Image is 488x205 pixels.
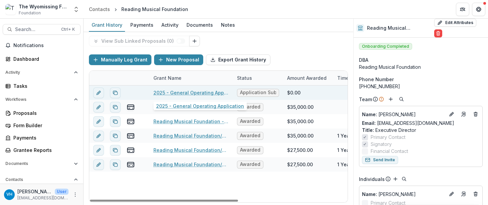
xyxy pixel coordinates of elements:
a: Reading Musical Foundation - General Support for Grantmaking & Programs [153,104,229,111]
button: New Proposal [154,54,203,65]
a: Grant History [89,19,125,32]
div: Grant History [89,20,125,30]
div: Grant Name [149,71,233,85]
span: DBA [359,56,368,63]
button: Partners [456,3,469,16]
a: Grantee Reports [3,145,81,156]
button: Edit Attributes [434,19,476,27]
div: 1 Year [337,132,351,139]
a: Name: [PERSON_NAME] [362,191,445,198]
button: Duplicate proposal [110,159,121,170]
a: Email: [EMAIL_ADDRESS][DOMAIN_NAME] [362,120,454,127]
div: [PHONE_NUMBER] [359,83,483,90]
button: edit [93,131,104,141]
button: view-payments [127,146,135,154]
div: Proposals [13,110,75,117]
div: Time Period For Grant [333,71,383,85]
button: edit [93,102,104,113]
button: More [71,191,79,199]
div: 1 Year [337,161,351,168]
span: Awarded [240,104,260,110]
span: Documents [5,161,71,166]
div: Activity [159,20,181,30]
span: Awarded [240,119,260,124]
button: Open Contacts [3,174,81,185]
span: Signatory [371,141,392,148]
p: View Sub Linked Proposals ( 0 ) [101,38,176,44]
div: $35,000.00 [287,104,314,111]
span: Name : [362,112,377,117]
a: Reading Musical Foundation/Support for Reading Musical Foundation [153,161,229,168]
div: Dashboard [13,55,75,62]
a: Tasks [3,80,81,91]
button: Add [391,175,399,183]
div: $35,000.00 [287,132,314,139]
div: Time Period For Grant [333,74,383,81]
a: Payments [3,132,81,143]
button: Open entity switcher [72,3,81,16]
a: Documents [184,19,216,32]
span: Contacts [5,177,71,182]
button: Get Help [472,3,485,16]
button: Notifications [3,40,81,51]
button: view-payments [127,118,135,126]
button: Deletes [472,110,480,118]
button: Link Grants [189,36,200,46]
div: Grant Name [149,74,186,81]
span: Email: [362,120,376,126]
a: Reading Musical Foundation/Reading Musical Foundation - Supporting Music Education, Appreciation,... [153,132,229,139]
button: Open Activity [3,67,81,78]
span: Activity [5,70,71,75]
p: User [55,189,69,195]
button: Duplicate proposal [110,87,121,98]
button: Open Workflows [3,94,81,105]
button: Edit [448,190,456,198]
h2: Reading Musical Foundation [367,25,432,31]
div: Amount Awarded [283,71,333,85]
span: Name : [362,191,377,197]
button: Search [400,175,408,183]
a: 2025 - General Operating Application [153,89,229,96]
span: Title : [362,127,374,133]
p: Team [359,96,372,103]
span: Awarded [240,147,260,153]
span: Foundation [19,10,41,16]
button: view-payments [127,132,135,140]
button: Send Invite [362,156,398,164]
div: $35,000.00 [287,118,314,125]
span: Application Submitted [240,90,276,95]
div: Valeri Harteg [6,192,12,197]
a: Payments [128,19,156,32]
div: Reading Musical Foundation [121,6,188,13]
div: $27,500.00 [287,147,313,154]
div: Amount Awarded [283,74,331,81]
a: Name: [PERSON_NAME] [362,111,445,118]
button: Delete [434,29,442,37]
button: Duplicate proposal [110,145,121,156]
img: The Wyomissing Foundation [5,4,16,15]
button: edit [93,159,104,170]
button: view-payments [127,103,135,111]
div: Grantee Reports [13,147,75,154]
a: Proposals [3,108,81,119]
div: 1 Year [337,147,351,154]
p: [PERSON_NAME] [17,188,52,195]
div: Reading Musical Foundation [359,63,483,70]
button: Search... [3,24,81,35]
button: edit [93,116,104,127]
div: The Wyomissing Foundation [19,3,69,10]
button: Duplicate proposal [110,102,121,113]
button: edit [93,145,104,156]
span: Awarded [240,162,260,167]
p: Executive Director [362,127,480,134]
span: Phone Number [359,76,394,83]
div: Form Builder [13,122,75,129]
button: Edit [448,110,456,118]
p: Individuals [359,176,385,183]
a: Form Builder [3,120,81,131]
button: Duplicate proposal [110,116,121,127]
div: Payments [128,20,156,30]
a: Go to contact [458,109,469,120]
button: Deletes [472,190,480,198]
div: Ctrl + K [60,26,76,33]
